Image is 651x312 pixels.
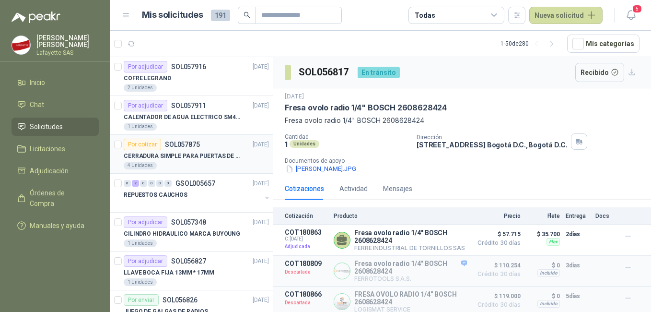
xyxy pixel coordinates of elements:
[12,216,99,235] a: Manuales y ayuda
[253,257,269,266] p: [DATE]
[473,213,521,219] p: Precio
[124,113,243,122] p: CALENTADOR DE AGUA ELECTRICO SM400 5-9LITROS
[253,179,269,188] p: [DATE]
[142,8,203,22] h1: Mis solicitudes
[546,238,560,246] div: Flex
[473,260,521,271] span: $ 110.254
[334,213,467,219] p: Producto
[285,115,639,126] p: Fresa ovolo radio 1/4" BOSCH 2608628424
[124,294,159,306] div: Por enviar
[124,61,167,72] div: Por adjudicar
[354,229,467,244] p: Fresa ovolo radio 1/4" BOSCH 2608628424
[124,162,157,169] div: 4 Unidades
[12,140,99,158] a: Licitaciones
[285,213,328,219] p: Cotización
[575,63,625,82] button: Recibido
[12,36,30,54] img: Company Logo
[526,290,560,302] p: $ 0
[285,103,447,113] p: Fresa ovolo radio 1/4" BOSCH 2608628424
[285,133,409,140] p: Cantidad
[124,100,167,111] div: Por adjudicar
[12,118,99,136] a: Solicitudes
[124,216,167,228] div: Por adjudicar
[124,84,157,92] div: 2 Unidades
[354,275,467,282] p: FERROTOOLS S.A.S.
[334,294,350,310] img: Company Logo
[12,12,60,23] img: Logo peakr
[124,255,167,267] div: Por adjudicar
[124,152,243,161] p: CERRADURA SIMPLE PARA PUERTAS DE VIDRIO
[30,166,69,176] span: Adjudicación
[299,65,350,80] h3: SOL056817
[354,290,467,306] p: FRESA OVOLO RADIO 1/4" BOSCH 2608628424
[537,300,560,308] div: Incluido
[253,296,269,305] p: [DATE]
[124,123,157,131] div: 1 Unidades
[12,184,99,213] a: Órdenes de Compra
[171,63,206,70] p: SOL057916
[526,228,560,240] p: $ 35.700
[473,240,521,246] span: Crédito 30 días
[110,96,273,135] a: Por adjudicarSOL057911[DATE] CALENTADOR DE AGUA ELECTRICO SM400 5-9LITROS1 Unidades
[171,219,206,226] p: SOL057348
[567,35,639,53] button: Mís categorías
[622,7,639,24] button: 5
[334,263,350,279] img: Company Logo
[124,229,240,239] p: CILINDRO HIDRAULICO MARCA BUYOUNG
[124,278,157,286] div: 1 Unidades
[285,298,328,308] p: Descartada
[30,121,63,132] span: Solicitudes
[339,183,368,194] div: Actividad
[110,252,273,290] a: Por adjudicarSOL056827[DATE] LLAVE BOCA FIJA 13MM * 17MM1 Unidades
[285,164,357,174] button: [PERSON_NAME].JPG
[148,180,155,187] div: 0
[285,290,328,298] p: COT180866
[171,102,206,109] p: SOL057911
[124,191,187,200] p: REPUESTOS CAUCHOS
[253,218,269,227] p: [DATE]
[566,290,590,302] p: 5 días
[529,7,603,24] button: Nueva solicitud
[290,140,319,148] div: Unidades
[211,10,230,21] span: 191
[30,99,44,110] span: Chat
[110,135,273,174] a: Por cotizarSOL057875[DATE] CERRADURA SIMPLE PARA PUERTAS DE VIDRIO4 Unidades
[244,12,250,18] span: search
[30,77,45,88] span: Inicio
[285,157,647,164] p: Documentos de apoyo
[285,242,328,252] p: Adjudicada
[632,4,642,13] span: 5
[124,74,171,83] p: COFRE LEGRAND
[566,260,590,271] p: 3 días
[285,260,328,267] p: COT180809
[285,92,304,101] p: [DATE]
[500,36,559,51] div: 1 - 50 de 280
[36,35,99,48] p: [PERSON_NAME] [PERSON_NAME]
[383,183,412,194] div: Mensajes
[473,302,521,308] span: Crédito 30 días
[140,180,147,187] div: 0
[473,228,521,240] span: $ 57.715
[12,96,99,114] a: Chat
[124,240,157,247] div: 1 Unidades
[537,269,560,277] div: Incluido
[285,140,288,148] p: 1
[253,62,269,72] p: [DATE]
[110,213,273,252] a: Por adjudicarSOL057348[DATE] CILINDRO HIDRAULICO MARCA BUYOUNG1 Unidades
[285,228,328,236] p: COT180863
[253,101,269,110] p: [DATE]
[163,297,198,303] p: SOL056826
[253,140,269,149] p: [DATE]
[285,183,324,194] div: Cotizaciones
[30,144,65,154] span: Licitaciones
[566,228,590,240] p: 2 días
[354,244,467,252] p: FERRE INDUSTRIAL DE TORNILLOS SAS
[417,141,567,149] p: [STREET_ADDRESS] Bogotá D.C. , Bogotá D.C.
[566,213,590,219] p: Entrega
[165,141,200,148] p: SOL057875
[12,162,99,180] a: Adjudicación
[132,180,139,187] div: 2
[36,50,99,56] p: Lafayette SAS
[110,57,273,96] a: Por adjudicarSOL057916[DATE] COFRE LEGRAND2 Unidades
[526,213,560,219] p: Flete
